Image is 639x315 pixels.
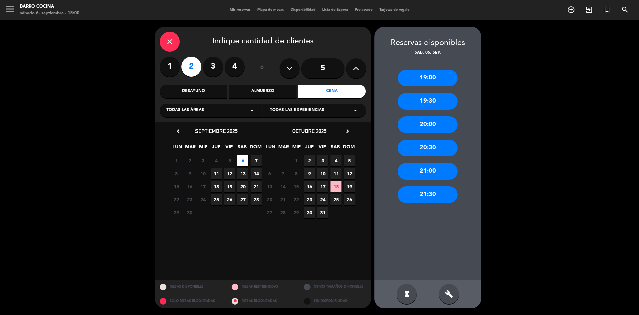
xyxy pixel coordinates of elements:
[171,181,182,192] span: 15
[330,143,341,154] span: SAB
[166,38,174,46] i: close
[184,207,195,218] span: 30
[224,155,235,166] span: 5
[264,168,275,179] span: 6
[351,8,376,12] span: Pre-acceso
[203,57,223,77] label: 3
[317,207,328,218] span: 31
[237,143,248,154] span: SAB
[344,128,351,135] i: chevron_right
[175,128,182,135] i: chevron_left
[211,143,222,154] span: JUE
[277,194,288,205] span: 21
[197,194,208,205] span: 24
[211,168,222,179] span: 11
[171,207,182,218] span: 29
[567,6,575,14] i: add_circle_outline
[264,207,275,218] span: 27
[251,168,262,179] span: 14
[304,155,315,166] span: 2
[330,194,341,205] span: 25
[398,93,458,110] div: 19:30
[198,143,209,154] span: MIE
[298,85,366,98] div: Cena
[155,294,227,308] div: SOLO MESAS BLOQUEADAS
[317,194,328,205] span: 24
[237,155,248,166] span: 6
[398,70,458,86] div: 19:00
[265,143,276,154] span: LUN
[264,181,275,192] span: 13
[317,181,328,192] span: 17
[20,10,80,17] div: sábado 6. septiembre - 15:00
[344,155,355,166] span: 5
[171,194,182,205] span: 22
[317,143,328,154] span: VIE
[184,168,195,179] span: 9
[398,186,458,203] div: 21:30
[224,181,235,192] span: 19
[291,194,302,205] span: 22
[184,155,195,166] span: 2
[160,85,227,98] div: Desayuno
[374,50,481,56] div: sáb. 06, sep.
[250,143,261,154] span: DOM
[224,194,235,205] span: 26
[398,163,458,180] div: 21:00
[291,168,302,179] span: 8
[197,168,208,179] span: 10
[287,8,319,12] span: Disponibilidad
[171,168,182,179] span: 8
[237,168,248,179] span: 13
[374,37,481,50] div: Reservas disponibles
[155,280,227,294] div: MESAS DISPONIBLES
[278,143,289,154] span: MAR
[317,168,328,179] span: 10
[251,181,262,192] span: 21
[270,107,324,114] span: Todas las experiencias
[264,194,275,205] span: 20
[344,168,355,179] span: 12
[304,181,315,192] span: 16
[227,294,299,308] div: MESAS BLOQUEADAS
[330,181,341,192] span: 18
[195,128,238,134] span: septiembre 2025
[184,194,195,205] span: 23
[299,294,371,308] div: SIN DISPONIBILIDAD
[185,143,196,154] span: MAR
[229,85,297,98] div: Almuerzo
[398,140,458,156] div: 20:30
[304,194,315,205] span: 23
[304,168,315,179] span: 9
[445,290,453,298] i: build
[277,168,288,179] span: 7
[621,6,629,14] i: search
[291,207,302,218] span: 29
[291,143,302,154] span: MIE
[5,4,15,16] button: menu
[603,6,611,14] i: turned_in_not
[254,8,287,12] span: Mapa de mesas
[171,155,182,166] span: 1
[343,143,354,154] span: DOM
[226,8,254,12] span: Mis reservas
[251,57,273,80] div: ó
[304,207,315,218] span: 30
[211,194,222,205] span: 25
[227,280,299,294] div: MESAS RESTRINGIDAS
[251,194,262,205] span: 28
[181,57,201,77] label: 2
[160,57,180,77] label: 1
[344,194,355,205] span: 26
[277,207,288,218] span: 28
[398,116,458,133] div: 20:00
[237,194,248,205] span: 27
[237,181,248,192] span: 20
[160,32,366,52] div: Indique cantidad de clientes
[317,155,328,166] span: 3
[344,181,355,192] span: 19
[248,106,256,114] i: arrow_drop_down
[20,3,80,10] div: Barro Cocina
[225,57,245,77] label: 4
[224,143,235,154] span: VIE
